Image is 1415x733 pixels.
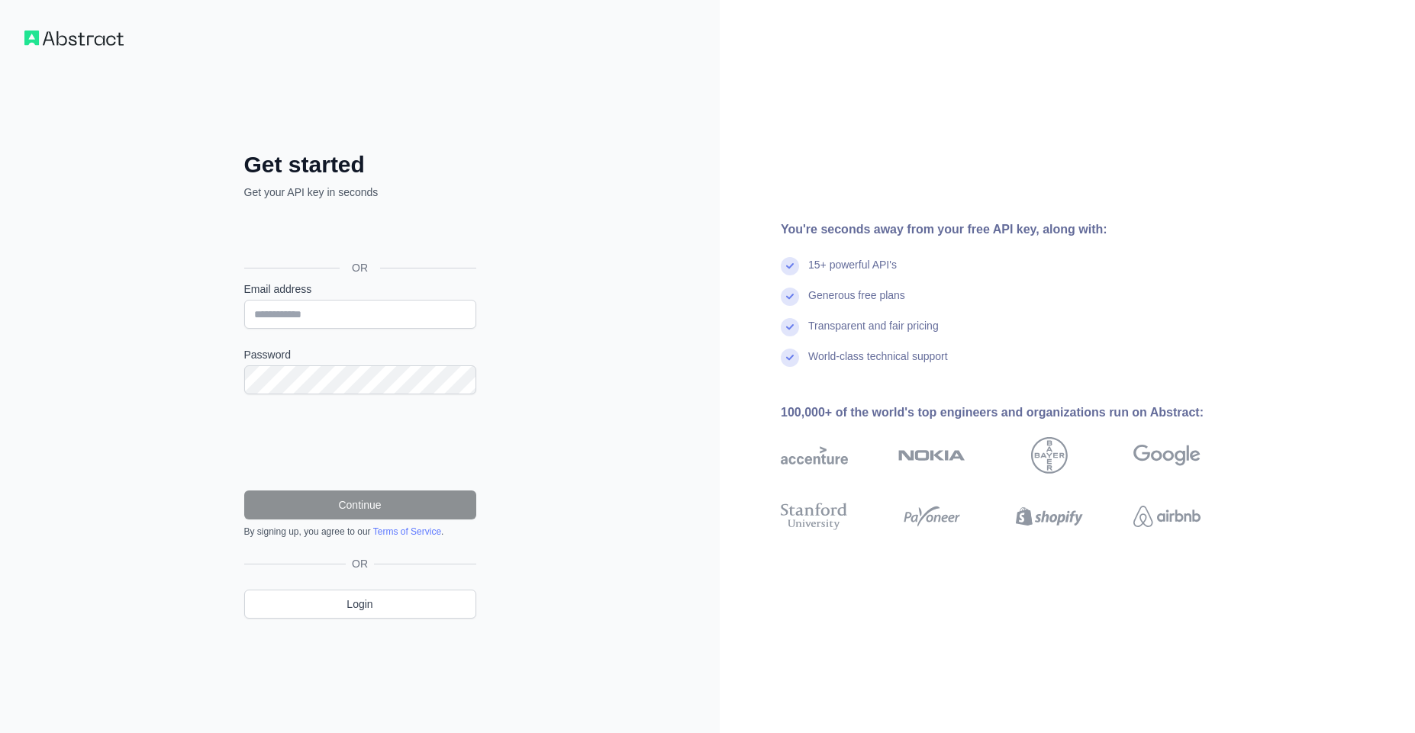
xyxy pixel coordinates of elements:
img: check mark [781,318,799,336]
div: Generous free plans [808,288,905,318]
a: Terms of Service [373,526,441,537]
div: 15+ powerful API's [808,257,897,288]
img: payoneer [898,500,965,533]
img: Workflow [24,31,124,46]
p: Get your API key in seconds [244,185,476,200]
span: OR [346,556,374,571]
img: stanford university [781,500,848,533]
button: Continue [244,490,476,519]
img: check mark [781,288,799,306]
img: bayer [1031,437,1068,474]
img: check mark [781,349,799,367]
iframe: Botón Iniciar sesión con Google [237,217,481,250]
label: Email address [244,281,476,297]
div: By signing up, you agree to our . [244,526,476,538]
img: google [1133,437,1201,474]
label: Password [244,347,476,362]
img: shopify [1016,500,1083,533]
img: accenture [781,437,848,474]
img: airbnb [1133,500,1201,533]
a: Login [244,590,476,619]
div: World-class technical support [808,349,948,379]
h2: Get started [244,151,476,178]
div: You're seconds away from your free API key, along with: [781,220,1249,239]
div: Transparent and fair pricing [808,318,939,349]
span: OR [340,260,380,275]
img: nokia [898,437,965,474]
img: check mark [781,257,799,275]
iframe: reCAPTCHA [244,413,476,472]
div: 100,000+ of the world's top engineers and organizations run on Abstract: [781,403,1249,422]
